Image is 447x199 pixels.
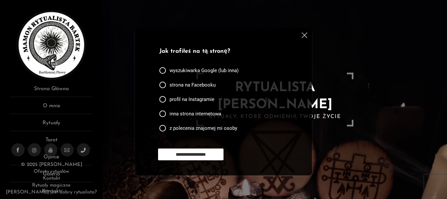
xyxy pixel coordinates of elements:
[32,183,71,188] a: Rytuały magiczne
[10,136,93,148] a: Tarot
[170,96,214,103] span: profil na Instagramie
[170,125,237,131] span: z polecenia znajomej mi osoby
[6,190,97,195] a: [PERSON_NAME] jest dobry rytualista?
[159,47,285,56] p: Jak trafiłeś na tą stronę?
[34,169,69,174] a: Oferta rytuałów
[170,67,239,74] span: wyszukiwarka Google (lub inna)
[43,176,60,181] a: Kontakt
[16,10,86,80] img: Rytualista Bartek
[10,85,93,97] a: Strona Główna
[10,119,93,131] a: Rytuały
[302,32,307,38] img: cross.svg
[170,82,216,88] span: strona na Facebooku
[10,102,93,114] a: O mnie
[170,110,221,117] span: inna strona internetowa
